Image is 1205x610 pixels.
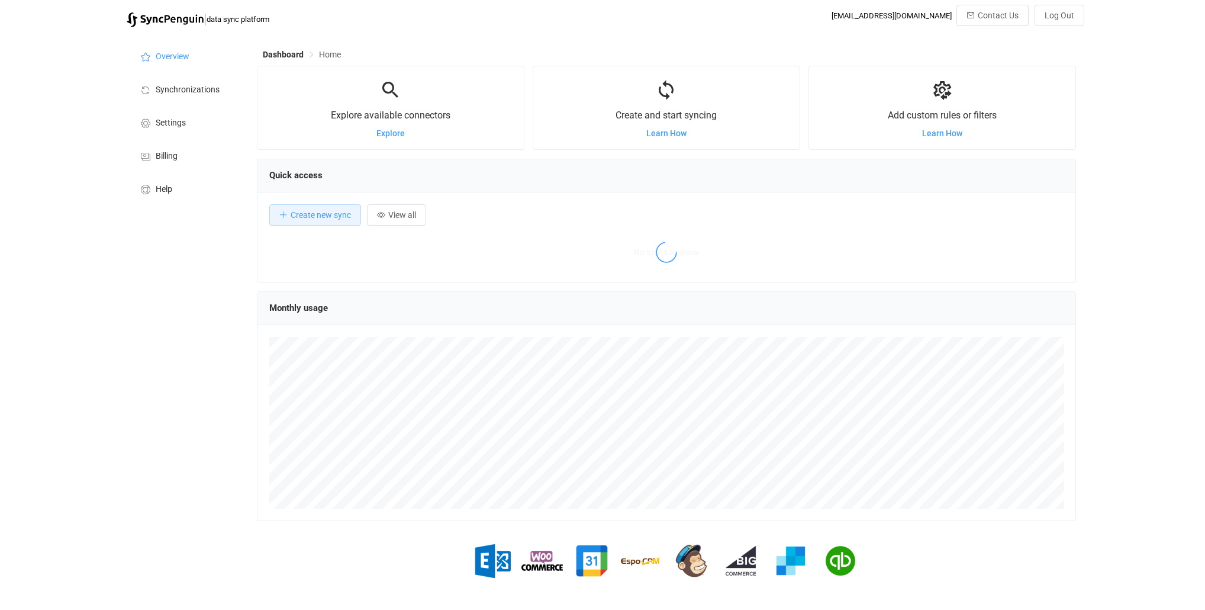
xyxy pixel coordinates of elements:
img: mailchimp.png [671,540,712,582]
span: Log Out [1045,11,1074,20]
button: View all [367,204,426,226]
button: Create new sync [269,204,361,226]
a: Learn How [646,129,687,138]
span: | [204,11,207,27]
a: Help [127,172,245,205]
span: Contact Us [978,11,1019,20]
span: Add custom rules or filters [888,110,997,121]
span: Dashboard [263,50,304,59]
span: data sync platform [207,15,269,24]
span: Create new sync [291,210,351,220]
div: Breadcrumb [263,50,341,59]
button: Log Out [1035,5,1084,26]
img: syncpenguin.svg [127,12,204,27]
span: Explore available connectors [331,110,450,121]
img: quickbooks.png [820,540,861,582]
span: Help [156,185,172,194]
img: woo-commerce.png [521,540,563,582]
span: Billing [156,152,178,161]
a: Billing [127,139,245,172]
a: Learn How [922,129,962,138]
span: View all [388,210,416,220]
img: big-commerce.png [720,540,762,582]
img: sendgrid.png [770,540,811,582]
a: |data sync platform [127,11,269,27]
span: Overview [156,52,189,62]
span: Home [319,50,341,59]
a: Settings [127,105,245,139]
button: Contact Us [956,5,1029,26]
div: [EMAIL_ADDRESS][DOMAIN_NAME] [832,11,952,20]
a: Overview [127,39,245,72]
span: Create and start syncing [616,110,717,121]
img: espo-crm.png [621,540,662,582]
img: google.png [571,540,613,582]
a: Synchronizations [127,72,245,105]
img: exchange.png [472,540,513,582]
a: Explore [376,129,405,138]
span: Synchronizations [156,85,220,95]
span: Settings [156,118,186,128]
span: Monthly usage [269,303,328,313]
span: Quick access [269,170,323,181]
